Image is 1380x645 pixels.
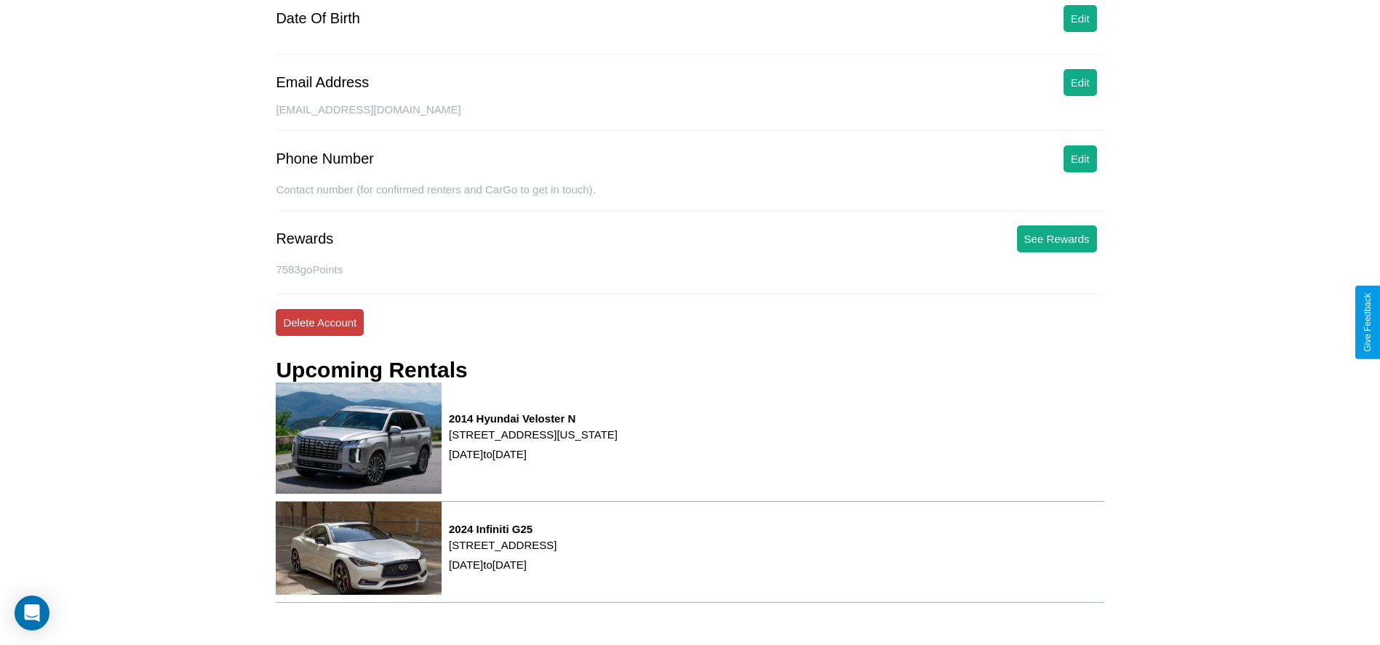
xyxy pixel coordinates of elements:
div: Date Of Birth [276,10,360,27]
img: rental [276,502,442,595]
div: Email Address [276,74,369,91]
div: Open Intercom Messenger [15,596,49,630]
p: [STREET_ADDRESS] [449,535,557,555]
p: [DATE] to [DATE] [449,444,618,464]
button: Delete Account [276,309,364,336]
button: See Rewards [1017,225,1097,252]
h3: 2014 Hyundai Veloster N [449,412,618,425]
div: Phone Number [276,151,374,167]
h3: 2024 Infiniti G25 [449,523,557,535]
div: [EMAIL_ADDRESS][DOMAIN_NAME] [276,103,1104,131]
button: Edit [1064,69,1097,96]
img: rental [276,382,442,494]
p: [STREET_ADDRESS][US_STATE] [449,425,618,444]
div: Contact number (for confirmed renters and CarGo to get in touch). [276,183,1104,211]
button: Edit [1064,5,1097,32]
p: 7583 goPoints [276,260,1104,279]
div: Give Feedback [1363,293,1373,352]
h3: Upcoming Rentals [276,358,467,382]
p: [DATE] to [DATE] [449,555,557,574]
div: Rewards [276,231,333,247]
button: Edit [1064,145,1097,172]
